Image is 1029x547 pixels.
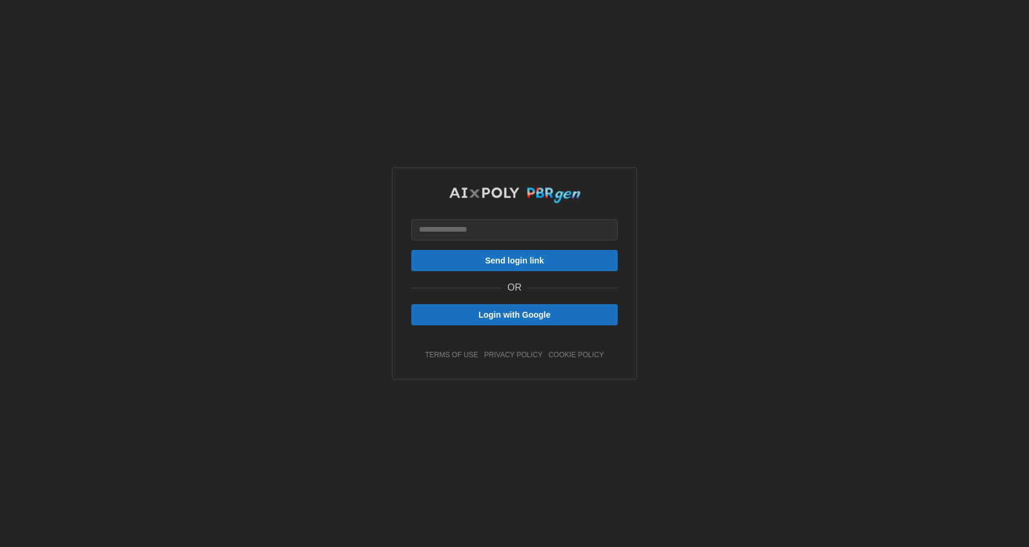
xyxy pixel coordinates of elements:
a: privacy policy [484,350,543,360]
button: Login with Google [411,304,618,325]
button: Send login link [411,250,618,271]
a: terms of use [425,350,479,360]
a: cookie policy [548,350,604,360]
span: Send login link [485,251,544,271]
span: Login with Google [479,305,550,325]
p: OR [507,281,522,295]
img: AIxPoly PBRgen [448,187,581,204]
